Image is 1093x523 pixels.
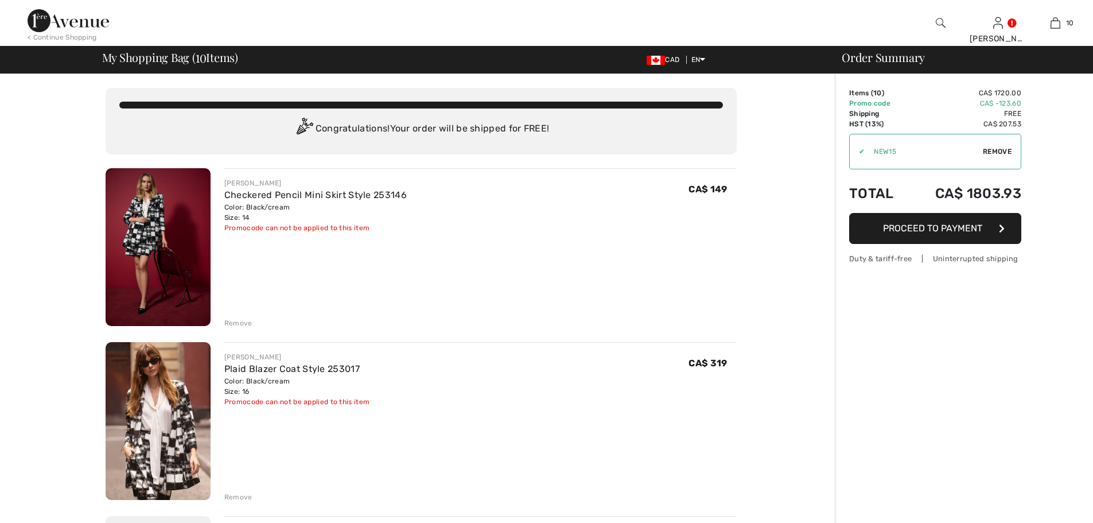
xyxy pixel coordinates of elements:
[1051,16,1060,30] img: My Bag
[849,213,1021,244] button: Proceed to Payment
[850,146,865,157] div: ✔
[196,49,207,64] span: 10
[936,16,946,30] img: search the website
[970,33,1026,45] div: [PERSON_NAME]
[689,184,727,195] span: CA$ 149
[908,88,1021,98] td: CA$ 1720.00
[106,168,211,326] img: Checkered Pencil Mini Skirt Style 253146
[849,88,908,98] td: Items ( )
[883,223,982,234] span: Proceed to Payment
[647,56,684,64] span: CAD
[119,118,723,141] div: Congratulations! Your order will be shipped for FREE!
[908,174,1021,213] td: CA$ 1803.93
[224,178,407,188] div: [PERSON_NAME]
[849,119,908,129] td: HST (13%)
[849,98,908,109] td: Promo code
[1027,16,1083,30] a: 10
[689,358,727,369] span: CA$ 319
[28,9,109,32] img: 1ère Avenue
[28,32,97,42] div: < Continue Shopping
[873,89,882,97] span: 10
[983,146,1012,157] span: Remove
[224,318,252,328] div: Remove
[849,253,1021,264] div: Duty & tariff-free | Uninterrupted shipping
[849,109,908,119] td: Shipping
[224,202,407,223] div: Color: Black/cream Size: 14
[224,352,369,362] div: [PERSON_NAME]
[993,16,1003,30] img: My Info
[865,134,983,169] input: Promo code
[224,397,369,407] div: Promocode can not be applied to this item
[691,56,706,64] span: EN
[224,363,360,374] a: Plaid Blazer Coat Style 253017
[647,56,665,65] img: Canadian Dollar
[224,376,369,397] div: Color: Black/cream Size: 16
[908,98,1021,109] td: CA$ -123.60
[993,17,1003,28] a: Sign In
[224,189,407,200] a: Checkered Pencil Mini Skirt Style 253146
[849,174,908,213] td: Total
[1066,18,1074,28] span: 10
[224,223,407,233] div: Promocode can not be applied to this item
[828,52,1086,63] div: Order Summary
[224,492,252,502] div: Remove
[908,109,1021,119] td: Free
[293,118,316,141] img: Congratulation2.svg
[102,52,239,63] span: My Shopping Bag ( Items)
[106,342,211,500] img: Plaid Blazer Coat Style 253017
[908,119,1021,129] td: CA$ 207.53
